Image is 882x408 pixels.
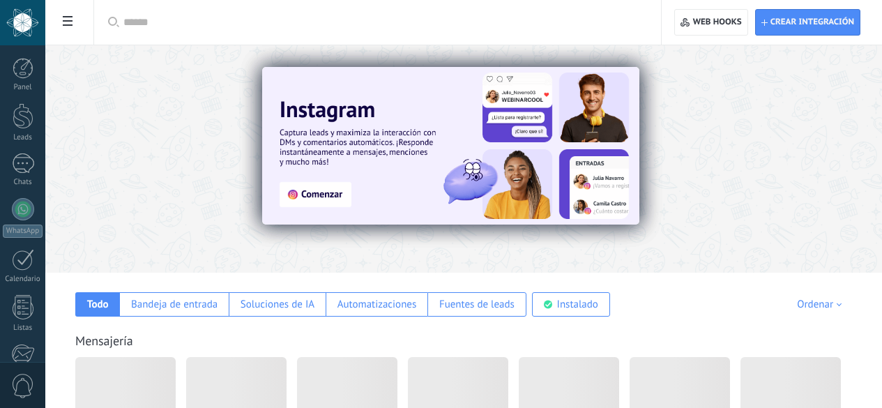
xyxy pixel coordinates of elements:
span: Web hooks [693,17,742,28]
div: Automatizaciones [337,298,417,311]
div: Instalado [557,298,598,311]
div: Panel [3,83,43,92]
span: Crear integración [770,17,854,28]
button: Crear integración [755,9,860,36]
div: Fuentes de leads [439,298,515,311]
div: Soluciones de IA [241,298,314,311]
div: Todo [87,298,109,311]
div: Ordenar [797,298,846,311]
div: WhatsApp [3,225,43,238]
img: Slide 1 [262,67,639,225]
div: Bandeja de entrada [131,298,218,311]
button: Web hooks [674,9,747,36]
a: Mensajería [75,333,133,349]
div: Leads [3,133,43,142]
div: Listas [3,324,43,333]
div: Calendario [3,275,43,284]
div: Chats [3,178,43,187]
